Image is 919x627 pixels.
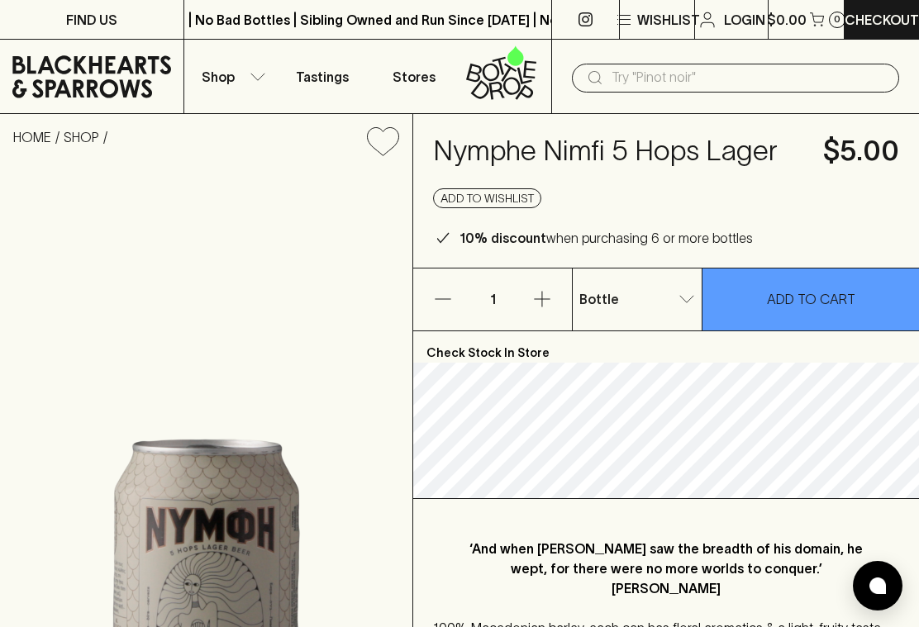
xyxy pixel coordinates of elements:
[459,230,546,245] b: 10% discount
[767,289,855,309] p: ADD TO CART
[466,539,866,598] p: ‘And when [PERSON_NAME] saw the breadth of his domain, he wept, for there were no more worlds to ...
[702,268,919,330] button: ADD TO CART
[64,130,99,145] a: SHOP
[393,67,436,87] p: Stores
[202,67,235,87] p: Shop
[360,121,406,163] button: Add to wishlist
[869,577,886,594] img: bubble-icon
[823,134,899,169] h4: $5.00
[612,64,886,91] input: Try "Pinot noir"
[433,134,803,169] h4: Nymphe Nimfi 5 Hops Lager
[845,10,919,30] p: Checkout
[724,10,765,30] p: Login
[473,268,512,330] p: 1
[184,40,276,113] button: Shop
[276,40,368,113] a: Tastings
[368,40,459,113] a: Stores
[296,67,349,87] p: Tastings
[579,289,619,309] p: Bottle
[433,188,541,208] button: Add to wishlist
[459,228,753,248] p: when purchasing 6 or more bottles
[767,10,807,30] p: $0.00
[834,15,840,24] p: 0
[413,331,919,363] p: Check Stock In Store
[573,283,702,316] div: Bottle
[13,130,51,145] a: HOME
[637,10,700,30] p: Wishlist
[66,10,117,30] p: FIND US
